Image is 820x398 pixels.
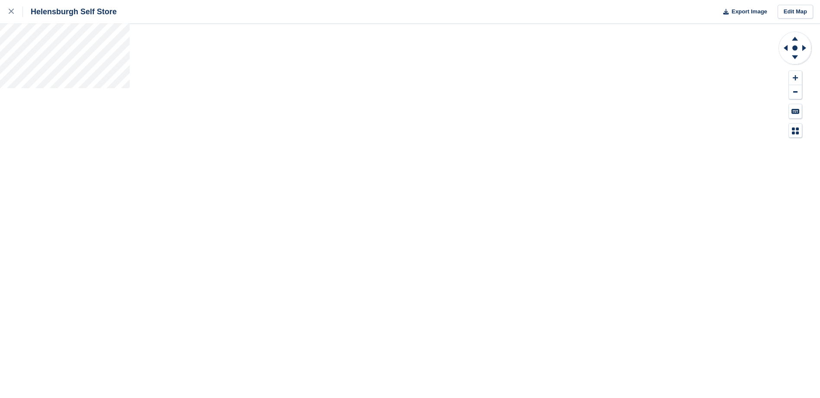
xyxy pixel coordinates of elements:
[789,85,802,99] button: Zoom Out
[23,6,117,17] div: Helensburgh Self Store
[789,71,802,85] button: Zoom In
[718,5,767,19] button: Export Image
[731,7,767,16] span: Export Image
[789,124,802,138] button: Map Legend
[778,5,813,19] a: Edit Map
[789,104,802,118] button: Keyboard Shortcuts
